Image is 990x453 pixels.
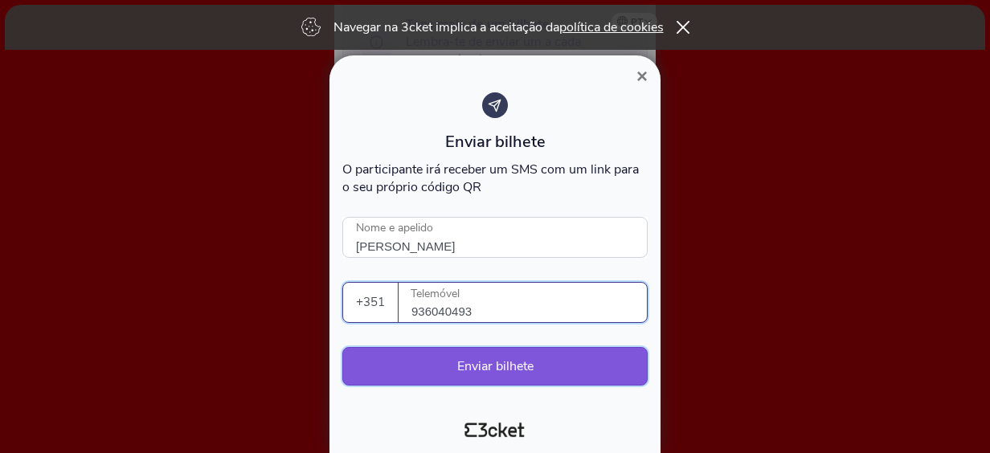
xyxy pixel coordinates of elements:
[333,18,664,36] p: Navegar na 3cket implica a aceitação da
[559,18,664,36] a: política de cookies
[342,217,447,240] label: Nome e apelido
[342,347,648,386] button: Enviar bilhete
[342,217,648,258] input: Nome e apelido
[411,283,647,322] input: Telemóvel
[636,65,648,87] span: ×
[445,131,546,153] span: Enviar bilhete
[399,283,648,305] label: Telemóvel
[342,161,639,196] span: O participante irá receber um SMS com um link para o seu próprio código QR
